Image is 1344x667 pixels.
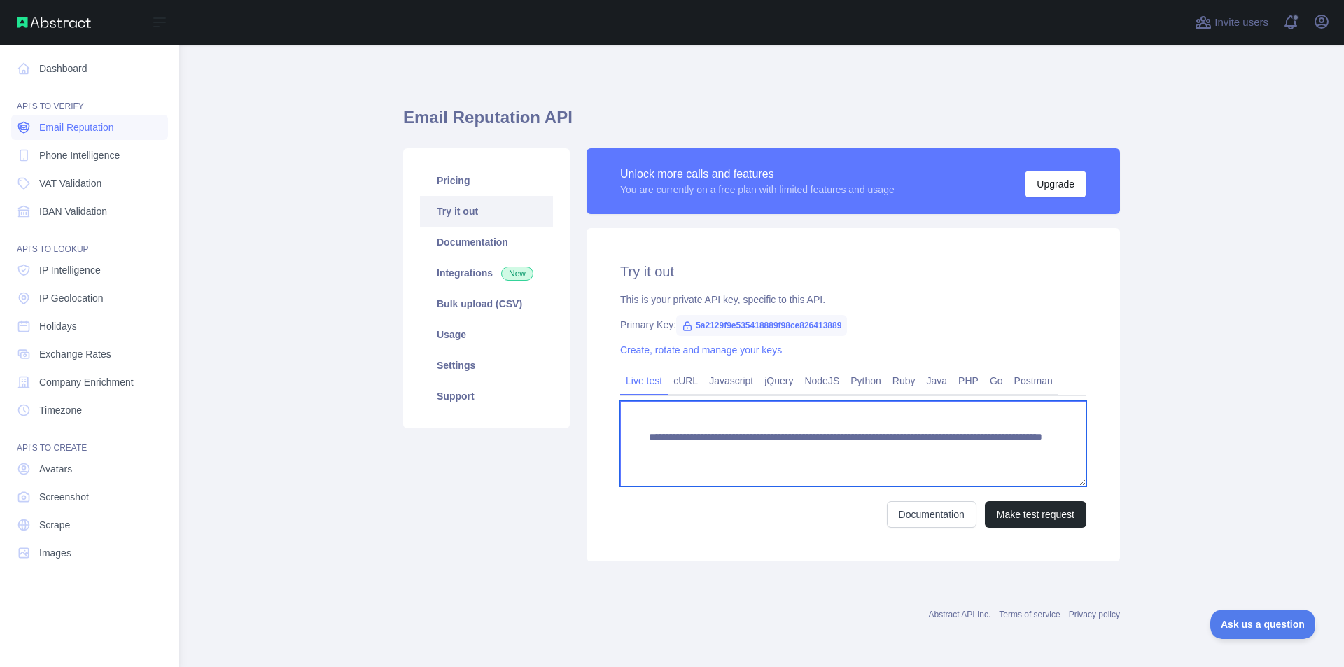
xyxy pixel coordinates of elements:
a: IBAN Validation [11,199,168,224]
span: Email Reputation [39,120,114,134]
a: Settings [420,350,553,381]
a: Images [11,540,168,566]
button: Invite users [1192,11,1271,34]
span: VAT Validation [39,176,101,190]
div: API'S TO LOOKUP [11,227,168,255]
a: Company Enrichment [11,370,168,395]
span: Timezone [39,403,82,417]
a: jQuery [759,370,799,392]
a: Live test [620,370,668,392]
a: Scrape [11,512,168,538]
a: Integrations New [420,258,553,288]
iframe: Toggle Customer Support [1210,610,1316,639]
a: cURL [668,370,703,392]
a: Postman [1009,370,1058,392]
h1: Email Reputation API [403,106,1120,140]
a: Phone Intelligence [11,143,168,168]
a: PHP [953,370,984,392]
a: NodeJS [799,370,845,392]
a: Holidays [11,314,168,339]
a: Pricing [420,165,553,196]
a: Ruby [887,370,921,392]
span: Company Enrichment [39,375,134,389]
h2: Try it out [620,262,1086,281]
span: Images [39,546,71,560]
a: Documentation [420,227,553,258]
span: Phone Intelligence [39,148,120,162]
img: Abstract API [17,17,91,28]
a: Avatars [11,456,168,482]
a: Abstract API Inc. [929,610,991,619]
a: Python [845,370,887,392]
span: 5a2129f9e535418889f98ce826413889 [676,315,847,336]
a: Terms of service [999,610,1060,619]
span: Holidays [39,319,77,333]
a: Dashboard [11,56,168,81]
a: VAT Validation [11,171,168,196]
button: Upgrade [1025,171,1086,197]
span: IP Intelligence [39,263,101,277]
a: Try it out [420,196,553,227]
a: Usage [420,319,553,350]
span: Invite users [1214,15,1268,31]
span: Scrape [39,518,70,532]
span: Exchange Rates [39,347,111,361]
span: Avatars [39,462,72,476]
a: Java [921,370,953,392]
a: Privacy policy [1069,610,1120,619]
div: This is your private API key, specific to this API. [620,293,1086,307]
div: API'S TO CREATE [11,426,168,454]
a: Javascript [703,370,759,392]
a: IP Geolocation [11,286,168,311]
div: API'S TO VERIFY [11,84,168,112]
span: IP Geolocation [39,291,104,305]
div: Unlock more calls and features [620,166,895,183]
span: IBAN Validation [39,204,107,218]
a: Documentation [887,501,976,528]
a: Create, rotate and manage your keys [620,344,782,356]
a: Bulk upload (CSV) [420,288,553,319]
a: Support [420,381,553,412]
a: Exchange Rates [11,342,168,367]
div: You are currently on a free plan with limited features and usage [620,183,895,197]
a: Email Reputation [11,115,168,140]
span: New [501,267,533,281]
a: Screenshot [11,484,168,510]
button: Make test request [985,501,1086,528]
a: Go [984,370,1009,392]
a: Timezone [11,398,168,423]
a: IP Intelligence [11,258,168,283]
div: Primary Key: [620,318,1086,332]
span: Screenshot [39,490,89,504]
